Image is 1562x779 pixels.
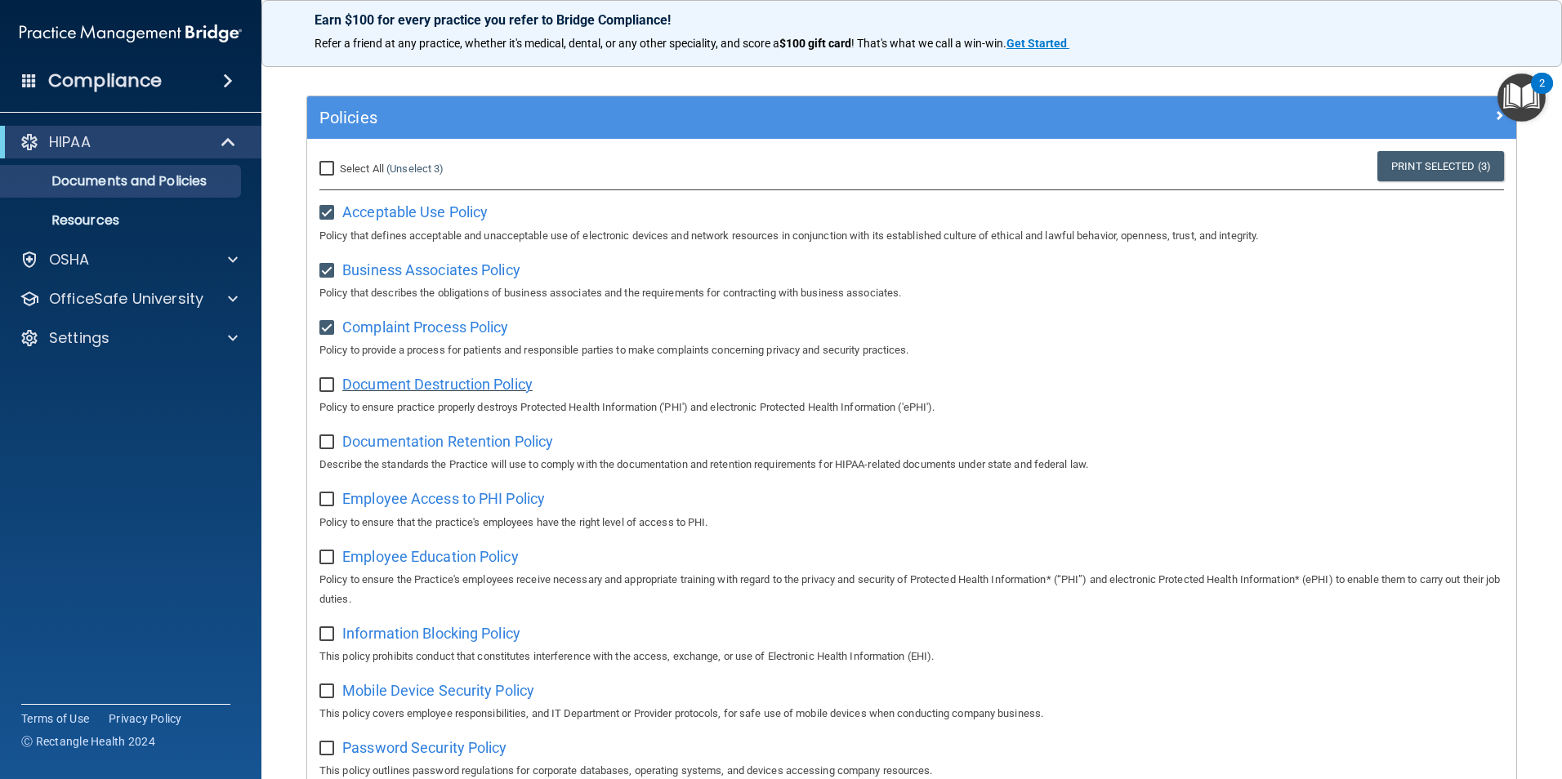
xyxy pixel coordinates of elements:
[779,37,851,50] strong: $100 gift card
[319,513,1504,532] p: Policy to ensure that the practice's employees have the right level of access to PHI.
[319,283,1504,303] p: Policy that describes the obligations of business associates and the requirements for contracting...
[319,455,1504,474] p: Describe the standards the Practice will use to comply with the documentation and retention requi...
[49,289,203,309] p: OfficeSafe University
[11,173,234,189] p: Documents and Policies
[1006,37,1069,50] a: Get Started
[1006,37,1067,50] strong: Get Started
[319,647,1504,666] p: This policy prohibits conduct that constitutes interference with the access, exchange, or use of ...
[342,739,507,756] span: Password Security Policy
[49,132,91,152] p: HIPAA
[48,69,162,92] h4: Compliance
[315,12,1509,28] p: Earn $100 for every practice you refer to Bridge Compliance!
[109,710,182,727] a: Privacy Policy
[49,328,109,348] p: Settings
[342,490,545,507] span: Employee Access to PHI Policy
[342,433,553,450] span: Documentation Retention Policy
[319,162,338,176] input: Select All (Unselect 3)
[1497,73,1546,122] button: Open Resource Center, 2 new notifications
[1377,151,1504,181] a: Print Selected (3)
[319,105,1504,131] a: Policies
[20,132,237,152] a: HIPAA
[851,37,1006,50] span: ! That's what we call a win-win.
[342,261,520,278] span: Business Associates Policy
[20,250,238,269] a: OSHA
[342,625,520,642] span: Information Blocking Policy
[319,398,1504,417] p: Policy to ensure practice properly destroys Protected Health Information ('PHI') and electronic P...
[342,203,488,220] span: Acceptable Use Policy
[49,250,90,269] p: OSHA
[20,328,238,348] a: Settings
[21,733,155,750] span: Ⓒ Rectangle Health 2024
[342,682,534,699] span: Mobile Device Security Policy
[1539,83,1545,105] div: 2
[342,376,533,393] span: Document Destruction Policy
[319,570,1504,609] p: Policy to ensure the Practice's employees receive necessary and appropriate training with regard ...
[11,212,234,229] p: Resources
[315,37,779,50] span: Refer a friend at any practice, whether it's medical, dental, or any other speciality, and score a
[20,289,238,309] a: OfficeSafe University
[386,162,444,175] a: (Unselect 3)
[319,226,1504,246] p: Policy that defines acceptable and unacceptable use of electronic devices and network resources i...
[342,318,508,336] span: Complaint Process Policy
[319,341,1504,360] p: Policy to provide a process for patients and responsible parties to make complaints concerning pr...
[20,17,242,50] img: PMB logo
[319,109,1202,127] h5: Policies
[340,162,384,175] span: Select All
[21,710,89,727] a: Terms of Use
[342,548,519,565] span: Employee Education Policy
[319,704,1504,723] p: This policy covers employee responsibilities, and IT Department or Provider protocols, for safe u...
